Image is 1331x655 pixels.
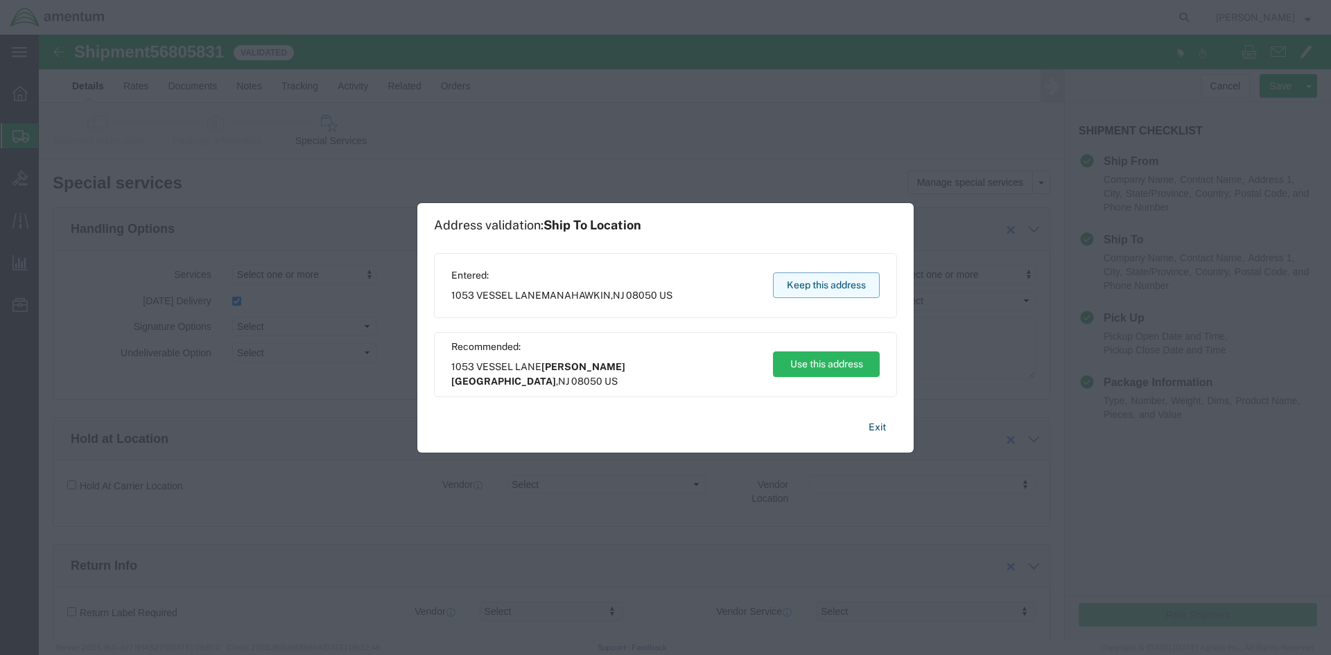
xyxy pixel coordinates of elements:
span: 08050 [626,290,657,301]
span: 1053 VESSEL LANE , [451,360,760,389]
span: NJ [613,290,624,301]
button: Keep this address [773,272,880,298]
span: Entered: [451,268,672,283]
span: 1053 VESSEL LANE , [451,288,672,303]
span: NJ [558,376,569,387]
span: US [659,290,672,301]
span: 08050 [571,376,602,387]
button: Use this address [773,351,880,377]
button: Exit [858,415,897,439]
h1: Address validation: [434,218,641,233]
span: [PERSON_NAME][GEOGRAPHIC_DATA] [451,361,625,387]
span: MANAHAWKIN [541,290,611,301]
span: US [604,376,618,387]
span: Ship To Location [543,218,641,232]
span: Recommended: [451,340,760,354]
